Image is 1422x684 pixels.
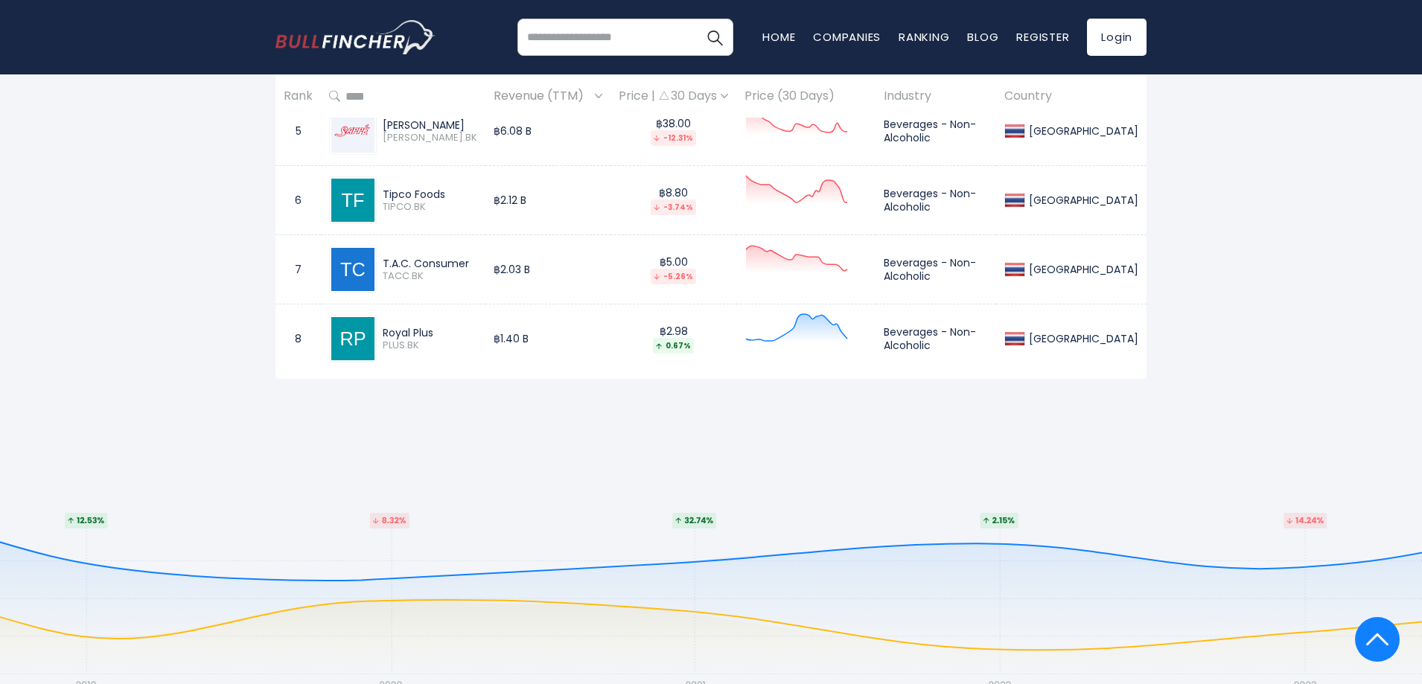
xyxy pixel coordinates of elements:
[876,304,996,374] td: Beverages - Non-Alcoholic
[651,199,696,215] div: -3.74%
[619,255,728,284] div: ฿5.00
[383,270,477,283] span: TACC.BK
[383,132,477,144] span: [PERSON_NAME].BK
[383,201,477,214] span: TIPCO.BK
[383,339,477,352] span: PLUS.BK
[485,166,610,235] td: ฿2.12 B
[383,118,477,132] div: [PERSON_NAME]
[876,235,996,304] td: Beverages - Non-Alcoholic
[813,29,881,45] a: Companies
[762,29,795,45] a: Home
[1025,124,1138,138] div: [GEOGRAPHIC_DATA]
[275,304,321,374] td: 8
[485,304,610,374] td: ฿1.40 B
[1025,263,1138,276] div: [GEOGRAPHIC_DATA]
[876,166,996,235] td: Beverages - Non-Alcoholic
[485,97,610,166] td: ฿6.08 B
[331,109,374,153] img: SAPPE.BK.png
[1087,19,1147,56] a: Login
[275,97,321,166] td: 5
[494,85,591,108] span: Revenue (TTM)
[696,19,733,56] button: Search
[275,20,436,54] img: bullfincher logo
[1016,29,1069,45] a: Register
[619,117,728,146] div: ฿38.00
[651,130,696,146] div: -12.31%
[876,74,996,118] th: Industry
[1025,194,1138,207] div: [GEOGRAPHIC_DATA]
[383,188,477,201] div: Tipco Foods
[619,89,728,104] div: Price | 30 Days
[485,235,610,304] td: ฿2.03 B
[383,326,477,339] div: Royal Plus
[967,29,998,45] a: Blog
[275,20,436,54] a: Go to homepage
[653,338,694,354] div: 0.67%
[383,257,477,270] div: T.A.C. Consumer
[619,186,728,215] div: ฿8.80
[996,74,1147,118] th: Country
[275,235,321,304] td: 7
[651,269,696,284] div: -5.26%
[275,74,321,118] th: Rank
[899,29,949,45] a: Ranking
[736,74,876,118] th: Price (30 Days)
[1025,332,1138,345] div: [GEOGRAPHIC_DATA]
[876,97,996,166] td: Beverages - Non-Alcoholic
[275,166,321,235] td: 6
[619,325,728,354] div: ฿2.98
